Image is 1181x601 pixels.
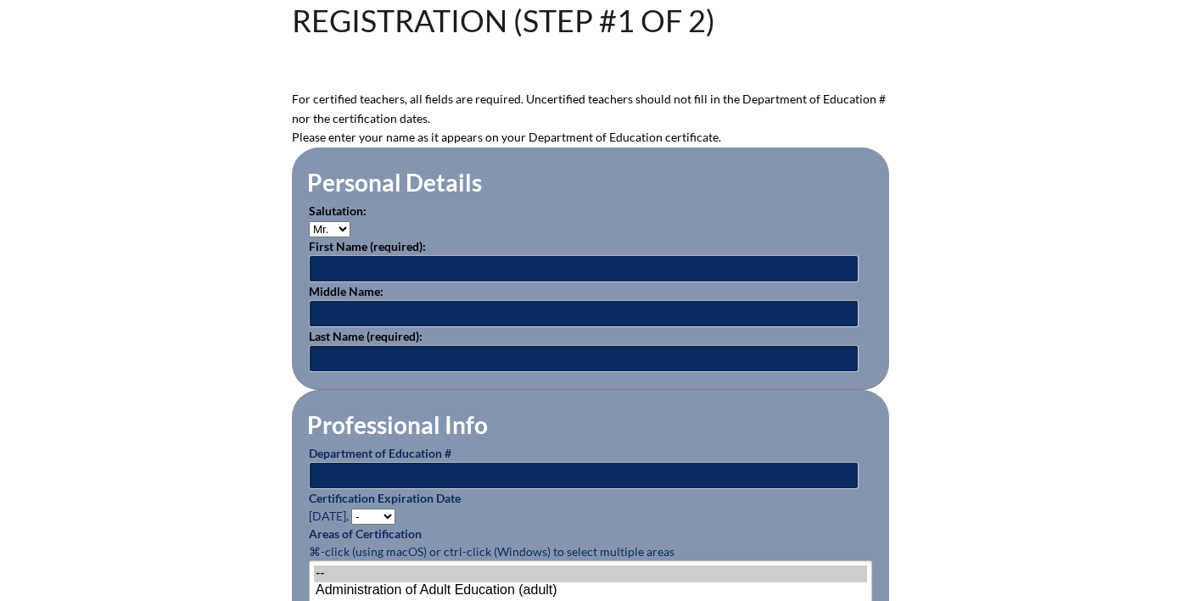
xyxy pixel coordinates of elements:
label: Areas of Certification [309,526,422,541]
legend: Personal Details [305,168,484,197]
select: persons_salutation [309,221,350,237]
label: Last Name (required): [309,329,423,343]
label: Certification Expiration Date [309,491,461,505]
h1: Registration (Step #1 of 2) [292,5,715,36]
span: [DATE], [309,509,349,523]
p: For certified teachers, all fields are required. Uncertified teachers should not fill in the Depa... [292,90,889,128]
p: Please enter your name as it appears on your Department of Education certificate. [292,128,889,147]
option: -- [314,565,867,582]
label: Middle Name: [309,284,383,298]
legend: Professional Info [305,410,490,439]
label: Salutation: [309,203,367,218]
label: Department of Education # [309,446,451,460]
label: First Name (required): [309,239,426,253]
option: Administration of Adult Education (adult) [314,582,867,599]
